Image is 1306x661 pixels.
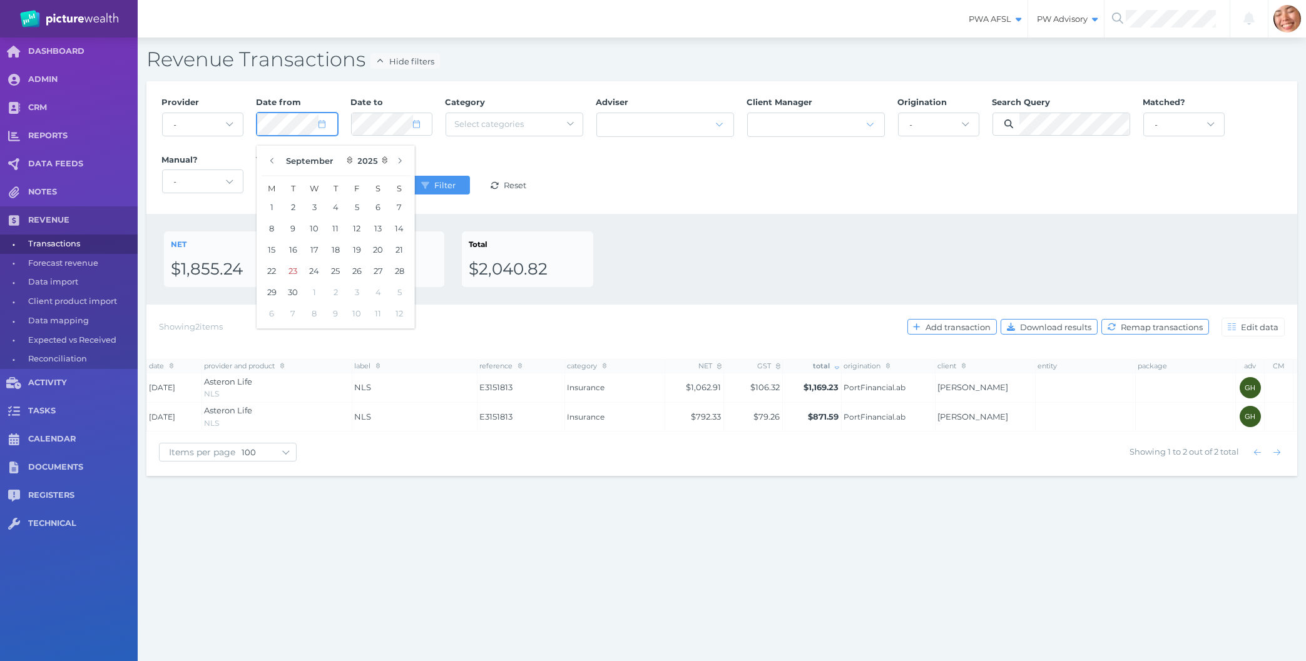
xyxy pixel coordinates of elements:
button: 9 [325,303,347,324]
span: W [304,180,325,196]
span: NLS [205,389,220,398]
button: 28 [389,260,411,281]
button: 19 [347,239,368,260]
span: Client product import [28,292,133,311]
span: TASKS [28,406,138,416]
button: 11 [368,303,389,324]
span: NLS [355,382,372,392]
button: 4 [368,281,389,303]
span: CALENDAR [28,434,138,445]
span: ADMIN [28,74,138,85]
button: 26 [347,260,368,281]
span: F [347,180,368,196]
button: 2 [325,281,347,303]
span: total [813,361,839,370]
button: 2 [283,196,304,218]
span: $871.59 [809,411,839,421]
button: 22 [262,260,283,281]
span: PWA AFSL [960,14,1028,24]
button: 12 [389,303,411,324]
span: $79.26 [754,411,780,421]
span: PW Advisory [1028,14,1104,24]
td: [DATE] [147,373,202,403]
span: $1,169.23 [804,382,839,392]
span: Edit data [1238,322,1284,332]
button: 18 [325,239,347,260]
span: NLS [205,418,220,428]
button: 15 [262,239,283,260]
span: category [568,361,607,370]
button: 8 [262,218,283,239]
div: Gareth Healy [1240,406,1261,427]
span: PortFinancial.ab [844,383,933,393]
td: PortFinancial.ab [842,402,936,431]
span: S [389,180,411,196]
div: $2,040.82 [469,259,586,280]
button: Show previous page [1250,445,1265,460]
td: Insurance [565,402,665,431]
span: TECHNICAL [28,518,138,529]
span: T [283,180,304,196]
td: Insurance [565,373,665,403]
span: Reconciliation [28,350,133,369]
button: 10 [304,218,325,239]
span: DOCUMENTS [28,462,138,473]
button: 25 [325,260,347,281]
span: Data import [28,273,133,292]
button: 9 [283,218,304,239]
span: S [368,180,389,196]
span: Search Query [992,97,1051,107]
span: GST [757,361,780,370]
span: Asteron Life [205,376,253,386]
button: 17 [304,239,325,260]
span: Showing 2 items [159,321,223,331]
button: 29 [262,281,283,303]
button: 1 [304,281,325,303]
span: Forecast revenue [28,254,133,273]
button: Hide filters [370,53,440,69]
span: Add transaction [923,322,996,332]
div: Gareth Healy [1240,377,1261,398]
a: [PERSON_NAME] [938,411,1009,421]
button: Edit data [1222,318,1285,336]
th: entity [1036,359,1136,373]
button: Download results [1001,319,1098,335]
span: Insurance [568,412,663,422]
button: 1 [262,196,283,218]
span: Data mapping [28,311,133,331]
span: Asteron Life [205,405,253,415]
h2: Revenue Transactions [146,46,1297,73]
span: NOTES [28,187,138,198]
th: package [1136,359,1236,373]
button: 11 [325,218,347,239]
img: Sabrina Mena [1273,5,1301,33]
span: Transactions [28,235,133,254]
span: Adviser [596,97,629,107]
span: Items per page [160,447,242,458]
span: DATA FEEDS [28,159,138,169]
span: Insurance [568,383,663,393]
span: Client Manager [747,97,813,107]
button: 3 [304,196,325,218]
span: origination [844,361,890,370]
span: Remap transactions [1118,322,1208,332]
span: Select categories [455,119,524,129]
span: client [938,361,966,370]
td: [DATE] [147,402,202,431]
button: 27 [368,260,389,281]
span: Total [469,240,487,249]
button: 3 [347,281,368,303]
span: Origination [898,97,947,107]
button: Add transaction [907,319,997,335]
span: NLS [355,411,372,421]
a: [PERSON_NAME] [938,382,1009,392]
div: $1,855.24 [171,259,288,280]
th: adv [1236,359,1265,373]
button: Remap transactions [1101,319,1209,335]
span: Date to [351,97,384,107]
span: PortFinancial.ab [844,412,933,422]
button: 21 [389,239,411,260]
button: 16 [283,239,304,260]
button: 20 [368,239,389,260]
button: 6 [262,303,283,324]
